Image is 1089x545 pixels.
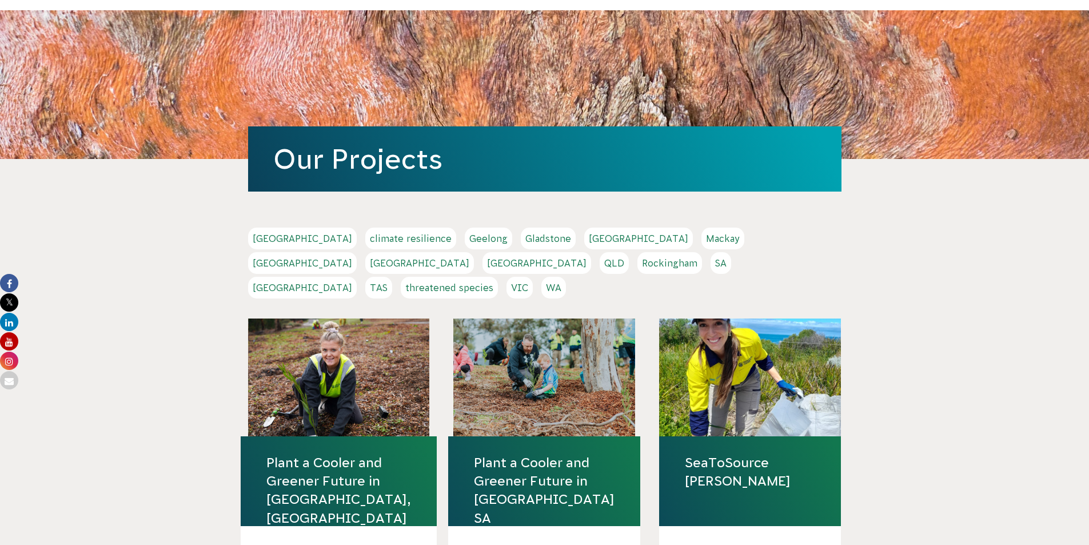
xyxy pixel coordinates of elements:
[365,277,392,299] a: TAS
[685,453,815,490] a: SeaToSource [PERSON_NAME]
[248,277,357,299] a: [GEOGRAPHIC_DATA]
[273,144,442,174] a: Our Projects
[474,453,615,527] a: Plant a Cooler and Greener Future in [GEOGRAPHIC_DATA] SA
[248,228,357,249] a: [GEOGRAPHIC_DATA]
[701,228,744,249] a: Mackay
[465,228,512,249] a: Geelong
[506,277,533,299] a: VIC
[365,252,474,274] a: [GEOGRAPHIC_DATA]
[248,252,357,274] a: [GEOGRAPHIC_DATA]
[541,277,566,299] a: WA
[482,252,591,274] a: [GEOGRAPHIC_DATA]
[266,453,411,527] a: Plant a Cooler and Greener Future in [GEOGRAPHIC_DATA], [GEOGRAPHIC_DATA]
[637,252,702,274] a: Rockingham
[584,228,693,249] a: [GEOGRAPHIC_DATA]
[711,252,731,274] a: SA
[521,228,576,249] a: Gladstone
[600,252,629,274] a: QLD
[365,228,456,249] a: climate resilience
[401,277,498,299] a: threatened species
